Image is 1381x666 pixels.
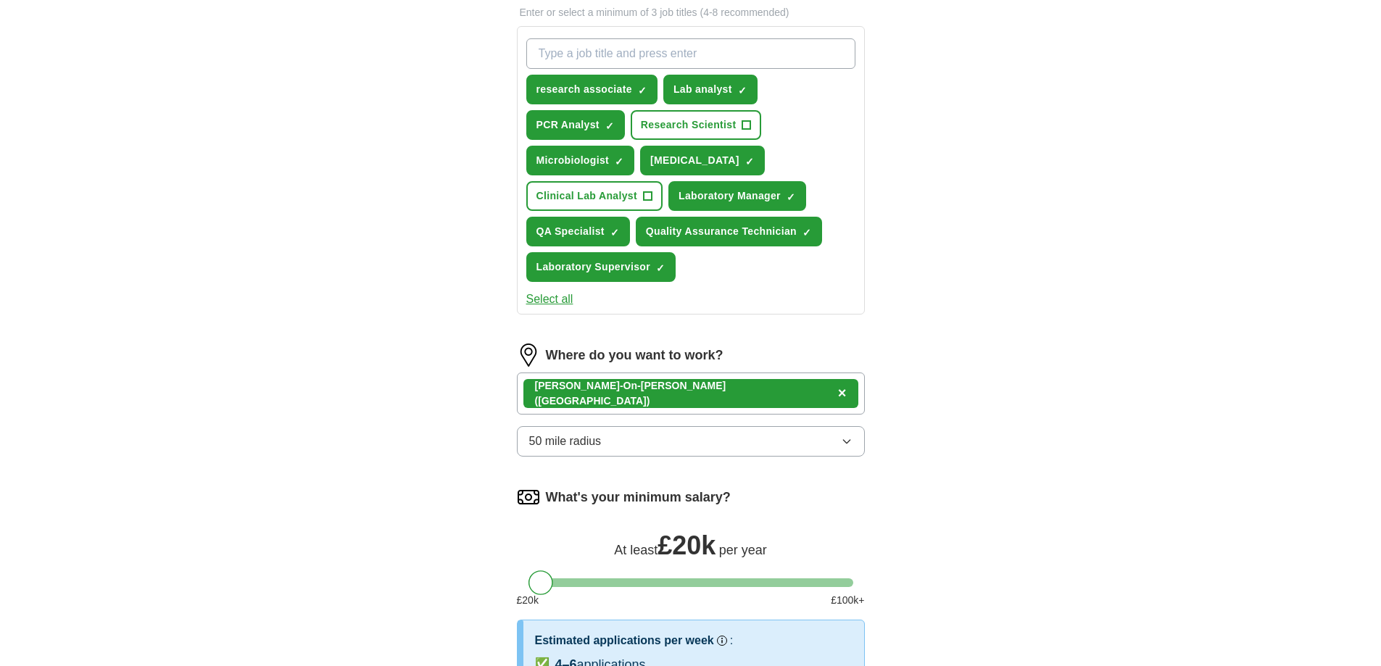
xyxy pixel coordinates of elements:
span: £ 20 k [517,593,539,608]
button: research associate✓ [526,75,658,104]
span: ✓ [610,227,619,238]
p: Enter or select a minimum of 3 job titles (4-8 recommended) [517,5,865,20]
label: What's your minimum salary? [546,488,731,507]
span: ✓ [638,85,647,96]
span: £ 20k [658,530,716,560]
span: Clinical Lab Analyst [536,188,638,204]
span: ✓ [745,156,754,167]
span: At least [614,543,658,557]
span: Lab analyst [673,82,732,97]
h3: : [730,632,733,649]
span: [MEDICAL_DATA] [650,153,739,168]
button: [MEDICAL_DATA]✓ [640,146,765,175]
span: PCR Analyst [536,117,600,133]
button: 50 mile radius [517,426,865,457]
span: per year [719,543,767,557]
span: ✓ [787,191,795,203]
span: ✓ [656,262,665,274]
button: × [838,383,847,404]
span: 50 mile radius [529,433,602,450]
span: Laboratory Supervisor [536,259,651,275]
button: Select all [526,291,573,308]
h3: Estimated applications per week [535,632,714,649]
button: Clinical Lab Analyst [526,181,663,211]
button: QA Specialist✓ [526,217,630,246]
button: Lab analyst✓ [663,75,758,104]
button: Research Scientist [631,110,762,140]
span: ✓ [605,120,614,132]
img: salary.png [517,486,540,509]
span: × [838,385,847,401]
button: PCR Analyst✓ [526,110,625,140]
img: location.png [517,344,540,367]
label: Where do you want to work? [546,346,723,365]
button: Microbiologist✓ [526,146,635,175]
button: Quality Assurance Technician✓ [636,217,822,246]
span: ([GEOGRAPHIC_DATA]) [535,395,650,407]
span: Laboratory Manager [679,188,781,204]
span: ✓ [738,85,747,96]
div: [PERSON_NAME]-On-[PERSON_NAME] [535,378,832,409]
span: research associate [536,82,632,97]
span: Research Scientist [641,117,737,133]
button: Laboratory Manager✓ [668,181,806,211]
span: Quality Assurance Technician [646,224,797,239]
input: Type a job title and press enter [526,38,855,69]
button: Laboratory Supervisor✓ [526,252,676,282]
span: ✓ [803,227,811,238]
span: ✓ [615,156,623,167]
span: QA Specialist [536,224,605,239]
span: Microbiologist [536,153,610,168]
